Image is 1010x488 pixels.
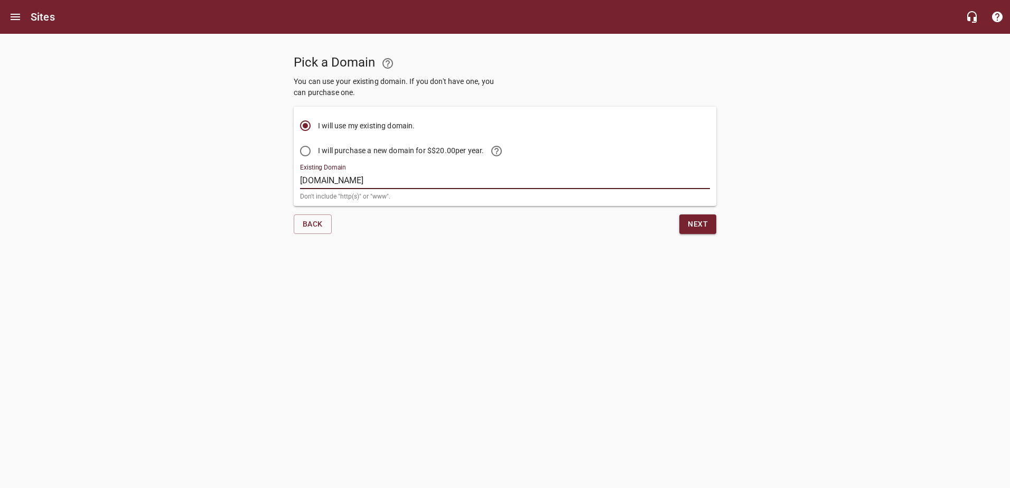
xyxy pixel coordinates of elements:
label: Existing Domain [300,165,346,171]
span: I will purchase a new domain for $ $20.00 per year. [318,138,509,164]
span: I will use my existing domain. [318,120,415,132]
button: Support Portal [985,4,1010,30]
a: Learn more about Domains [375,51,400,76]
a: Learn more about purchasing your domain through GoBoost [484,138,509,164]
p: Don't include "http(s)" or "www". [300,193,710,200]
h5: Pick a Domain [294,51,501,76]
button: Back [294,214,332,234]
button: Next [679,214,716,234]
span: Back [303,218,323,231]
input: mycompany.com [300,172,710,189]
h6: Sites [31,8,55,25]
button: Open drawer [3,4,28,30]
span: Next [688,218,708,231]
button: Live Chat [959,4,985,30]
p: You can use your existing domain. If you don't have one, you can purchase one. [294,76,501,98]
